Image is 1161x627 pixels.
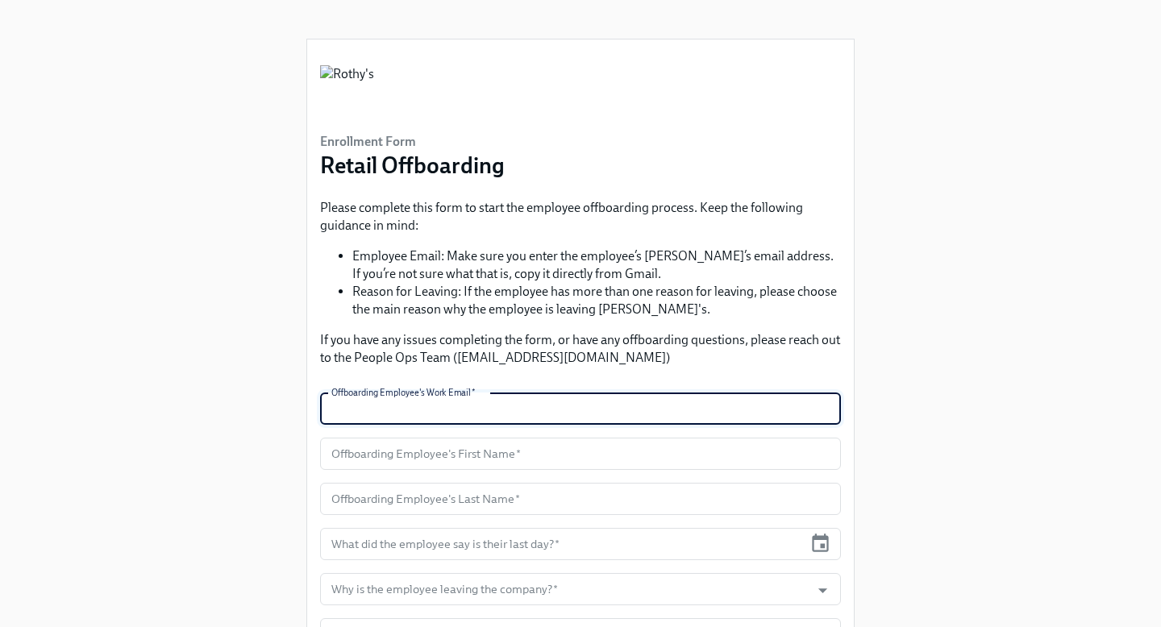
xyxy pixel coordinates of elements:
[320,65,374,114] img: Rothy's
[320,151,505,180] h3: Retail Offboarding
[810,578,835,603] button: Open
[320,133,505,151] h6: Enrollment Form
[352,247,841,283] li: Employee Email: Make sure you enter the employee’s [PERSON_NAME]’s email address. If you’re not s...
[320,199,841,235] p: Please complete this form to start the employee offboarding process. Keep the following guidance ...
[352,283,841,318] li: Reason for Leaving: If the employee has more than one reason for leaving, please choose the main ...
[320,528,803,560] input: MM/DD/YYYY
[320,331,841,367] p: If you have any issues completing the form, or have any offboarding questions, please reach out t...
